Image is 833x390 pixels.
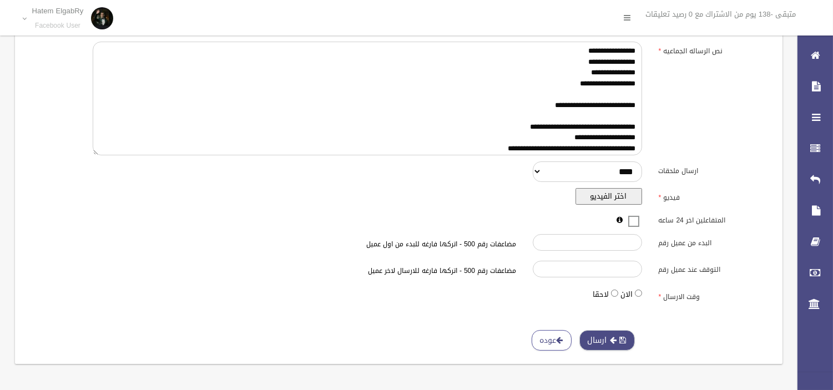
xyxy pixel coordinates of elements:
button: ارسال [579,330,635,351]
small: Facebook User [32,22,84,30]
h6: مضاعفات رقم 500 - اتركها فارغه للارسال لاخر عميل [219,267,516,275]
label: البدء من عميل رقم [650,234,776,250]
a: عوده [532,330,572,351]
p: Hatem ElgabRy [32,7,84,15]
label: ارسال ملحقات [650,161,776,177]
button: اختر الفيديو [575,188,642,205]
label: الان [620,288,633,301]
label: وقت الارسال [650,287,776,303]
label: لاحقا [593,288,609,301]
label: فيديو [650,188,776,204]
label: نص الرساله الجماعيه [650,42,776,57]
label: المتفاعلين اخر 24 ساعه [650,211,776,226]
h6: مضاعفات رقم 500 - اتركها فارغه للبدء من اول عميل [219,241,516,248]
label: التوقف عند عميل رقم [650,261,776,276]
